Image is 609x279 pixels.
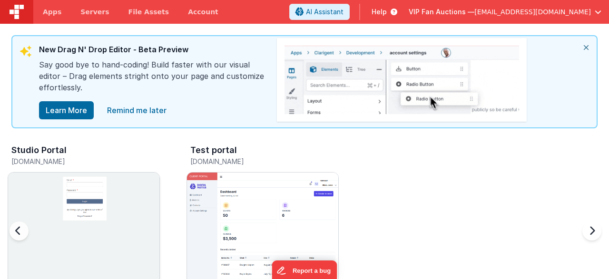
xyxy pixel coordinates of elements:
[289,4,350,20] button: AI Assistant
[80,7,109,17] span: Servers
[409,7,601,17] button: VIP Fan Auctions — [EMAIL_ADDRESS][DOMAIN_NAME]
[576,36,597,59] i: close
[474,7,591,17] span: [EMAIL_ADDRESS][DOMAIN_NAME]
[190,145,237,155] h3: Test portal
[128,7,169,17] span: File Assets
[39,101,94,119] button: Learn More
[101,101,172,120] a: close
[11,158,160,165] h5: [DOMAIN_NAME]
[372,7,387,17] span: Help
[39,44,267,59] div: New Drag N' Drop Editor - Beta Preview
[11,145,67,155] h3: Studio Portal
[39,59,267,101] div: Say good bye to hand-coding! Build faster with our visual editor – Drag elements stright onto you...
[306,7,344,17] span: AI Assistant
[190,158,339,165] h5: [DOMAIN_NAME]
[409,7,474,17] span: VIP Fan Auctions —
[43,7,61,17] span: Apps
